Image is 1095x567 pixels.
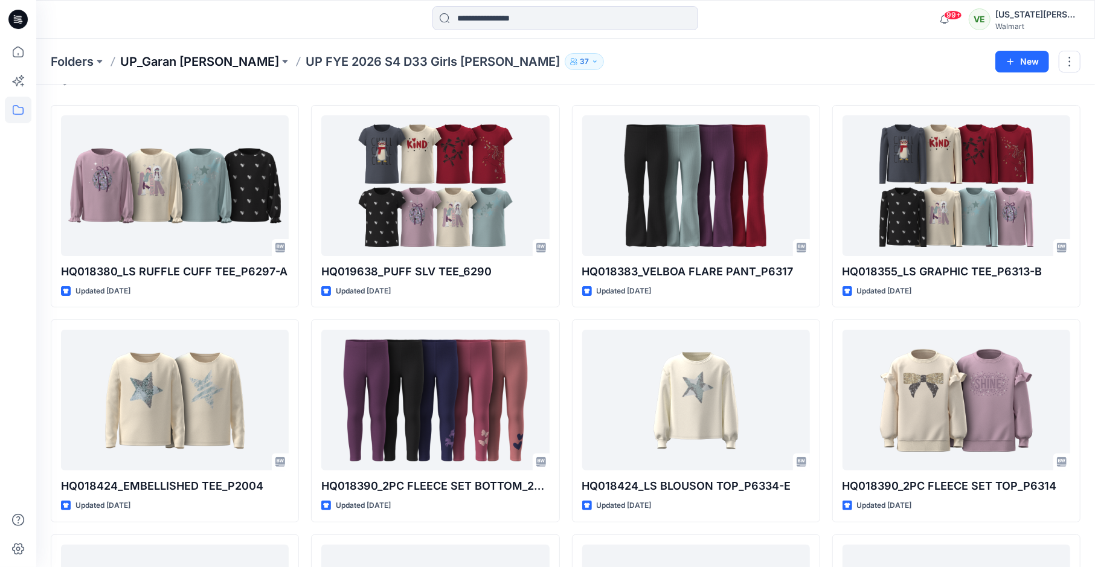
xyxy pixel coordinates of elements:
p: Updated [DATE] [75,499,130,512]
div: VE [969,8,991,30]
p: HQ018390_2PC FLEECE SET TOP_P6314 [843,478,1070,495]
span: 99+ [944,10,962,20]
p: Updated [DATE] [857,285,912,298]
p: Updated [DATE] [336,285,391,298]
p: UP FYE 2026 S4 D33 Girls [PERSON_NAME] [306,53,560,70]
p: HQ018424_LS BLOUSON TOP_P6334-E [582,478,810,495]
a: HQ018390_2PC FLEECE SET BOTTOM_2010-A [321,330,549,470]
p: Updated [DATE] [336,499,391,512]
a: HQ018380_LS RUFFLE CUFF TEE_P6297-A [61,115,289,256]
button: New [995,51,1049,72]
p: Updated [DATE] [857,499,912,512]
button: 37 [565,53,604,70]
p: HQ018383_VELBOA FLARE PANT_P6317 [582,263,810,280]
a: Folders [51,53,94,70]
a: HQ018355_LS GRAPHIC TEE_P6313-B [843,115,1070,256]
p: HQ019638_PUFF SLV TEE_6290 [321,263,549,280]
div: [US_STATE][PERSON_NAME] [995,7,1080,22]
p: HQ018355_LS GRAPHIC TEE_P6313-B [843,263,1070,280]
a: UP_Garan [PERSON_NAME] [120,53,279,70]
a: HQ019638_PUFF SLV TEE_6290 [321,115,549,256]
p: HQ018390_2PC FLEECE SET BOTTOM_2010-A [321,478,549,495]
a: HQ018424_LS BLOUSON TOP_P6334-E [582,330,810,470]
a: HQ018390_2PC FLEECE SET TOP_P6314 [843,330,1070,470]
a: HQ018383_VELBOA FLARE PANT_P6317 [582,115,810,256]
p: Updated [DATE] [597,499,652,512]
a: HQ018424_EMBELLISHED TEE_P2004 [61,330,289,470]
p: HQ018380_LS RUFFLE CUFF TEE_P6297-A [61,263,289,280]
p: Updated [DATE] [597,285,652,298]
p: 37 [580,55,589,68]
p: Updated [DATE] [75,285,130,298]
p: HQ018424_EMBELLISHED TEE_P2004 [61,478,289,495]
div: Walmart [995,22,1080,31]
